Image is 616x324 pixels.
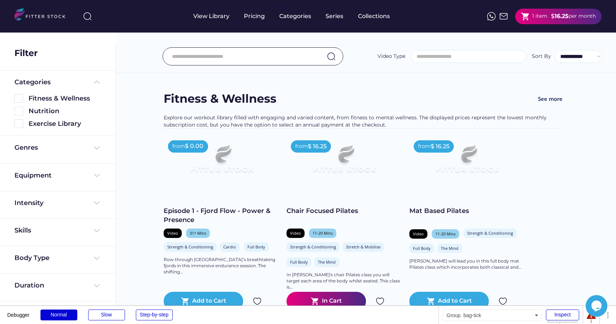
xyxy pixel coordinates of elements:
[29,119,101,128] div: Exercise Library
[327,52,336,61] img: search-normal.svg
[193,12,229,20] div: View Library
[322,297,342,306] div: In Cart
[136,310,173,320] div: Step-by-step
[40,310,77,320] div: Normal
[190,230,206,236] div: 31+ Mins
[279,12,311,20] div: Categories
[413,231,424,236] div: Video
[14,47,38,59] div: Filter
[167,244,213,250] div: Strength & Conditioning
[92,226,101,235] img: Frame%20%284%29.svg
[14,143,38,152] div: Genres
[532,13,547,20] div: 1 item
[287,272,402,290] div: In [PERSON_NAME]'s chair Pilates class you will target each area of the body whilst seated. This ...
[92,281,101,290] img: Frame%20%284%29.svg
[308,142,327,150] div: $ 16.25
[7,306,30,317] div: Debugger
[521,12,530,21] button: shopping_cart
[164,257,279,275] div: Row through [GEOGRAPHIC_DATA]’s breathtaking fjords in this immersive endurance session. The shif...
[551,12,555,20] div: $
[313,230,333,236] div: 11-20 Mins
[467,230,513,236] div: Strength & Conditioning
[499,297,507,306] img: Group%201000002324.svg
[192,297,226,306] div: Add to Cart
[441,246,458,251] div: The Mind
[378,53,405,60] div: Video Type
[358,12,390,20] div: Collections
[418,143,431,150] div: from
[14,253,49,263] div: Body Type
[311,297,319,306] button: shopping_cart
[253,297,262,306] img: Group%201000002324.svg
[175,136,268,188] img: Frame%2079%20%281%29.svg
[223,244,236,250] div: Cardio
[532,53,551,60] div: Sort By
[92,78,101,86] img: Frame%20%285%29.svg
[413,246,431,251] div: Full Body
[569,13,596,20] div: per month
[318,259,336,265] div: The Mind
[290,244,336,250] div: Strength & Conditioning
[181,297,190,306] button: shopping_cart
[438,297,472,306] div: Add to Cart
[409,258,525,270] div: [PERSON_NAME] will lead you in this full body mat Pilates class which incorporates both classical...
[14,171,52,180] div: Equipment
[287,206,402,216] div: Chair Focused Pilates
[14,8,72,23] img: LOGO.svg
[290,259,308,265] div: Full Body
[431,142,449,150] div: $ 16.25
[92,254,101,263] img: Frame%20%284%29.svg
[167,230,178,236] div: Video
[29,94,101,103] div: Fitness & Wellness
[164,91,276,107] div: Fitness & Wellness
[546,321,579,324] div: Show responsive boxes
[164,206,279,225] div: Episode 1 - Fjord Flow - Power & Presence
[499,12,508,21] img: Frame%2051.svg
[421,136,513,188] img: Frame%2079%20%281%29.svg
[587,320,596,323] div: 1
[14,78,51,87] div: Categories
[298,136,391,188] img: Frame%2079%20%281%29.svg
[164,114,568,128] div: Explore our workout library filled with engaging and varied content, from fitness to mental welln...
[376,297,384,306] img: Group%201000002324.svg
[14,281,44,290] div: Duration
[185,142,203,150] div: $ 0.00
[14,199,43,208] div: Intensity
[92,171,101,180] img: Frame%20%284%29.svg
[295,143,308,150] div: from
[290,230,301,236] div: Video
[409,206,525,216] div: Mat Based Pilates
[443,310,542,321] div: Group bag-tick
[244,12,265,20] div: Pricing
[555,13,569,20] strong: 16.25
[326,12,344,20] div: Series
[92,144,101,152] img: Frame%20%284%29.svg
[83,12,92,21] img: search-normal%203.svg
[346,244,380,250] div: Stretch & Mobilise
[532,91,568,107] button: See more
[279,4,289,11] div: fvck
[546,310,579,320] div: Inspect
[14,119,23,128] img: Rectangle%205126.svg
[427,297,435,306] button: shopping_cart
[92,199,101,207] img: Frame%20%284%29.svg
[14,226,33,235] div: Skills
[14,107,23,115] img: Rectangle%205126.svg
[88,310,125,320] div: Slow
[29,107,101,116] div: Nutrition
[247,244,265,250] div: Full Body
[172,143,185,150] div: from
[14,94,23,103] img: Rectangle%205126.svg
[487,12,496,21] img: meteor-icons_whatsapp%20%281%29.svg
[586,295,609,317] iframe: chat widget
[435,231,456,236] div: 11-20 Mins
